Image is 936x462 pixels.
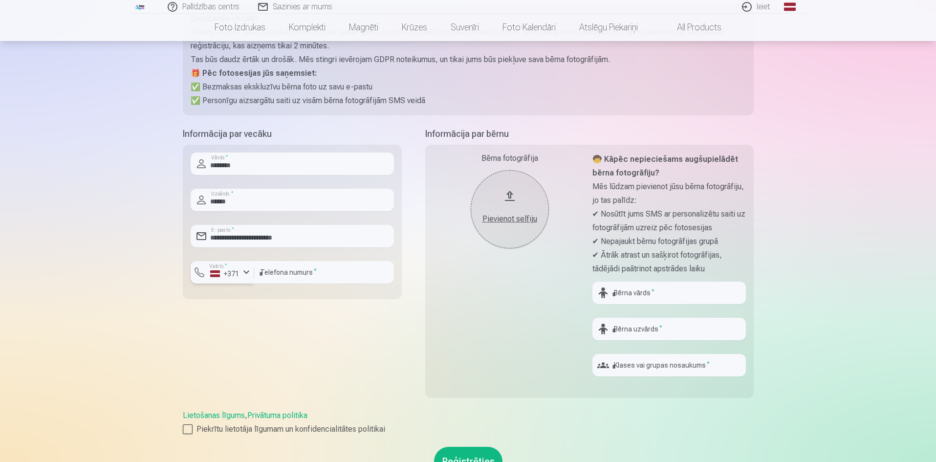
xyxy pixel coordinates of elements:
[471,170,549,248] button: Pievienot selfiju
[592,235,746,248] p: ✔ Nepajaukt bērnu fotogrāfijas grupā
[592,207,746,235] p: ✔ Nosūtīt jums SMS ar personalizētu saiti uz fotogrāfijām uzreiz pēc fotosesijas
[337,14,390,41] a: Magnēti
[592,180,746,207] p: Mēs lūdzam pievienot jūsu bērna fotogrāfiju, jo tas palīdz:
[183,410,754,435] div: ,
[390,14,439,41] a: Krūzes
[206,263,230,270] label: Valsts
[491,14,567,41] a: Foto kalendāri
[183,127,402,141] h5: Informācija par vecāku
[592,154,738,177] strong: 🧒 Kāpēc nepieciešams augšupielādēt bērna fotogrāfiju?
[203,14,277,41] a: Foto izdrukas
[183,411,245,420] a: Lietošanas līgums
[191,80,746,94] p: ✅ Bezmaksas ekskluzīvu bērna foto uz savu e-pastu
[592,248,746,276] p: ✔ Ātrāk atrast un sašķirot fotogrāfijas, tādējādi paātrinot apstrādes laiku
[191,68,317,78] strong: 🎁 Pēc fotosesijas jūs saņemsiet:
[650,14,733,41] a: All products
[191,94,746,108] p: ✅ Personīgu aizsargātu saiti uz visām bērna fotogrāfijām SMS veidā
[191,53,746,66] p: Tas būs daudz ērtāk un drošāk. Mēs stingri ievērojam GDPR noteikumus, un tikai jums būs piekļuve ...
[433,153,587,164] div: Bērna fotogrāfija
[191,261,254,284] button: Valsts*+371
[135,4,146,10] img: /fa1
[183,423,754,435] label: Piekrītu lietotāja līgumam un konfidencialitātes politikai
[567,14,650,41] a: Atslēgu piekariņi
[439,14,491,41] a: Suvenīri
[210,269,239,279] div: +371
[480,213,539,225] div: Pievienot selfiju
[425,127,754,141] h5: Informācija par bērnu
[277,14,337,41] a: Komplekti
[247,411,307,420] a: Privātuma politika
